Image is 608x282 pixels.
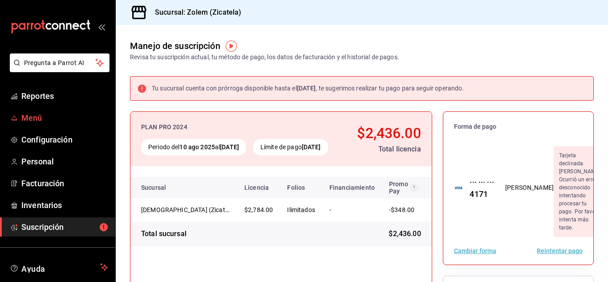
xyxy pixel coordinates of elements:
div: Tu sucursal cuenta con prórroga disponible hasta el , te sugerimos realizar tu pago para seguir o... [152,84,464,93]
td: Ilimitados [280,198,322,221]
span: Inventarios [21,199,108,211]
div: Manejo de suscripción [130,39,220,53]
div: Total licencia [346,144,421,155]
th: Folios [280,177,322,198]
div: PLAN PRO 2024 [141,123,339,132]
div: [PERSON_NAME] [505,183,554,192]
span: $2,436.00 [357,125,421,142]
span: $2,784.00 [244,206,273,213]
div: ··· ··· ··· 4171 [462,176,495,200]
strong: [DATE] [220,143,239,151]
div: Promo Pay [389,180,417,195]
span: Personal [21,155,108,168]
th: Licencia [237,177,280,198]
div: Periodo del al [141,139,246,155]
span: -$348.00 [389,206,414,213]
span: Reportes [21,90,108,102]
span: Facturación [21,177,108,189]
span: Suscripción [21,221,108,233]
button: open_drawer_menu [98,23,105,30]
div: [DEMOGRAPHIC_DATA] (Zicatela) [141,205,230,214]
td: - [322,198,382,221]
button: Pregunta a Parrot AI [10,53,109,72]
div: Total sucursal [141,229,186,239]
img: Tooltip marker [226,41,237,52]
span: $2,436.00 [389,229,421,239]
span: Ayuda [21,262,97,273]
span: Menú [21,112,108,124]
strong: 10 ago 2025 [179,143,215,151]
h3: Sucursal: Zolem (Zicatela) [148,7,241,18]
a: Pregunta a Parrot AI [6,65,109,74]
th: Financiamiento [322,177,382,198]
div: Revisa tu suscripción actual, tu método de pago, los datos de facturación y el historial de pagos. [130,53,399,62]
span: Pregunta a Parrot AI [24,58,96,68]
svg: Recibe un descuento en el costo de tu membresía al cubrir 80% de tus transacciones realizadas con... [410,184,417,191]
div: Tarjeta declinada. [PERSON_NAME]: Ocurrió un error desconocido intentando procesar tu pago. Por f... [554,146,607,237]
div: Sucursal [141,184,190,191]
div: Límite de pago [253,139,328,155]
div: Zolem (Zicatela) [141,205,230,214]
button: Reintentar pago [537,248,583,254]
th: Total [425,177,478,198]
span: Configuración [21,134,108,146]
span: Forma de pago [454,123,583,131]
button: Cambiar forma [454,248,496,254]
strong: [DATE] [297,85,316,92]
strong: [DATE] [302,143,321,151]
